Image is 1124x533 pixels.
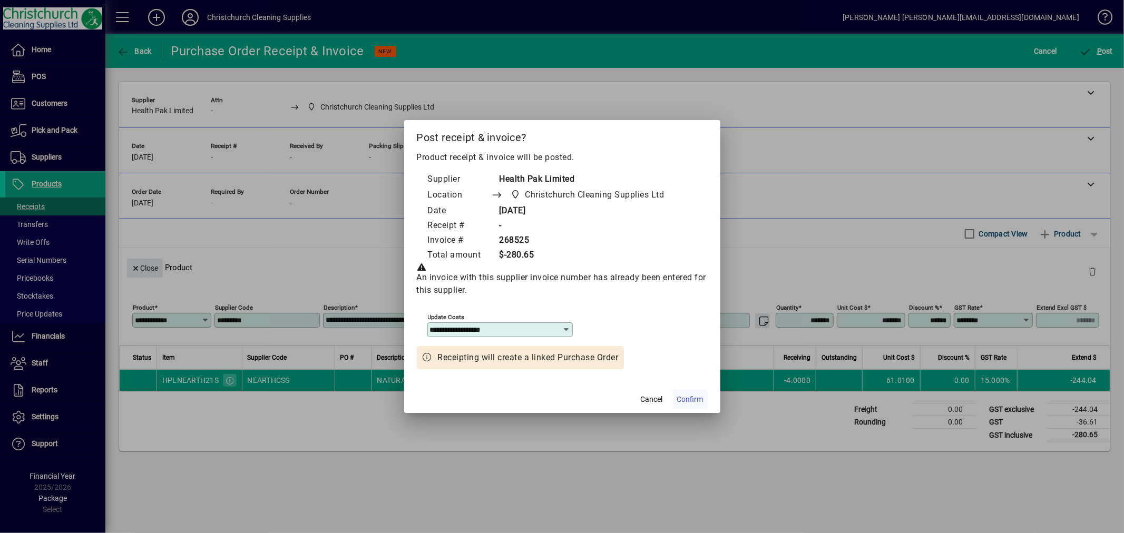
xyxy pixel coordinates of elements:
[492,219,685,233] td: -
[428,313,465,321] mat-label: Update costs
[427,233,492,248] td: Invoice #
[492,204,685,219] td: [DATE]
[427,248,492,263] td: Total amount
[427,172,492,187] td: Supplier
[492,172,685,187] td: Health Pak Limited
[525,189,664,201] span: Christchurch Cleaning Supplies Ltd
[404,120,720,151] h2: Post receipt & invoice?
[427,187,492,204] td: Location
[641,394,663,405] span: Cancel
[438,351,619,364] span: Receipting will create a linked Purchase Order
[417,151,708,164] p: Product receipt & invoice will be posted.
[417,263,708,297] div: An invoice with this supplier invoice number has already been entered for this supplier.
[677,394,703,405] span: Confirm
[492,248,685,263] td: $-280.65
[427,219,492,233] td: Receipt #
[635,390,669,409] button: Cancel
[492,233,685,248] td: 268525
[427,204,492,219] td: Date
[673,390,708,409] button: Confirm
[508,187,669,202] span: Christchurch Cleaning Supplies Ltd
